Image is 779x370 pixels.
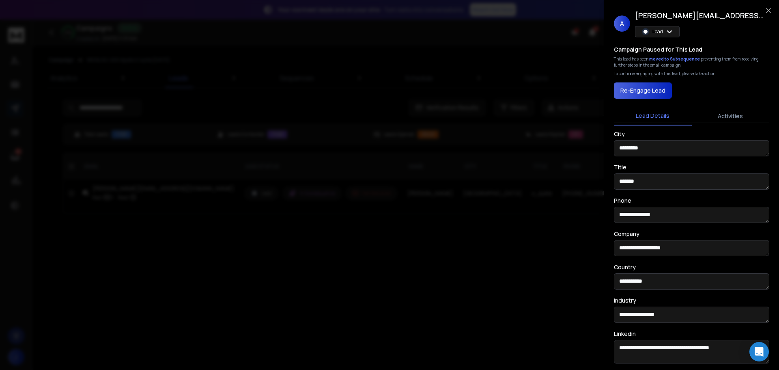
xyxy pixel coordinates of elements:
label: City [614,131,625,137]
span: moved to Subsequence [649,56,701,62]
label: Phone [614,198,631,203]
p: To continue engaging with this lead, please take action. [614,71,717,77]
button: Lead Details [614,107,692,125]
label: Linkedin [614,331,636,337]
div: Open Intercom Messenger [749,342,769,361]
span: A [614,15,630,32]
button: Activities [692,107,770,125]
label: Industry [614,298,636,303]
label: Company [614,231,639,237]
div: This lead has been preventing them from receiving further steps in the email campaign. [614,56,769,68]
h3: Campaign Paused for This Lead [614,45,702,54]
textarea: To enrich screen reader interactions, please activate Accessibility in Grammarly extension settings [614,340,769,364]
label: Title [614,164,626,170]
label: Country [614,264,636,270]
p: Lead [652,28,663,35]
h1: [PERSON_NAME][EMAIL_ADDRESS][DOMAIN_NAME] [635,10,765,21]
button: Re-Engage Lead [614,82,672,99]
